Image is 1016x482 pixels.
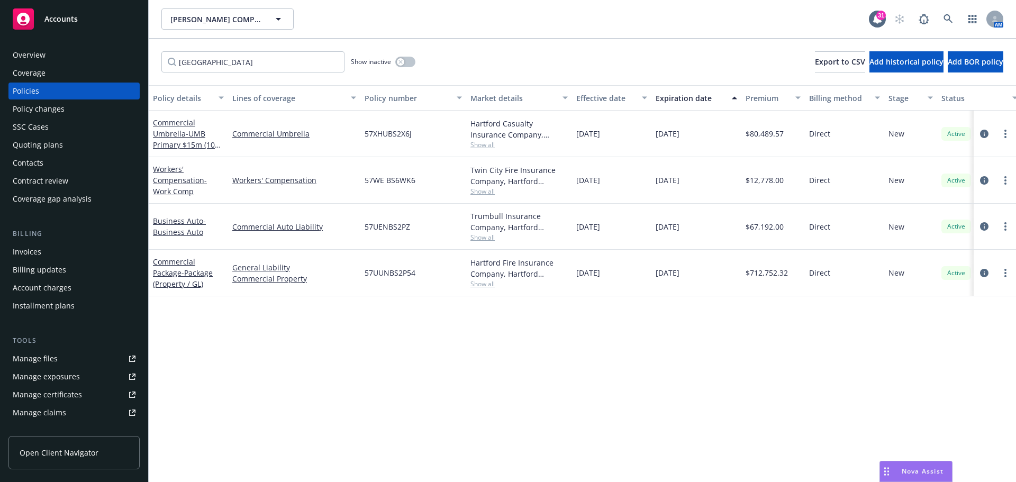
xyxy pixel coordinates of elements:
[999,128,1012,140] a: more
[576,175,600,186] span: [DATE]
[999,220,1012,233] a: more
[232,175,356,186] a: Workers' Compensation
[8,154,140,171] a: Contacts
[879,461,952,482] button: Nova Assist
[946,268,967,278] span: Active
[13,119,49,135] div: SSC Cases
[8,279,140,296] a: Account charges
[13,47,46,63] div: Overview
[8,368,140,385] span: Manage exposures
[365,267,415,278] span: 57UUNBS2P54
[13,368,80,385] div: Manage exposures
[888,128,904,139] span: New
[8,335,140,346] div: Tools
[876,11,886,20] div: 31
[809,267,830,278] span: Direct
[576,93,636,104] div: Effective date
[13,243,41,260] div: Invoices
[8,137,140,153] a: Quoting plans
[470,279,568,288] span: Show all
[884,85,937,111] button: Stage
[13,350,58,367] div: Manage files
[351,57,391,66] span: Show inactive
[470,257,568,279] div: Hartford Fire Insurance Company, Hartford Insurance Group
[365,175,415,186] span: 57WE BS6WK6
[656,175,679,186] span: [DATE]
[8,101,140,117] a: Policy changes
[941,93,1006,104] div: Status
[978,220,991,233] a: circleInformation
[153,164,207,196] a: Workers' Compensation
[13,83,39,99] div: Policies
[161,8,294,30] button: [PERSON_NAME] COMPANIES, INC.
[149,85,228,111] button: Policy details
[576,267,600,278] span: [DATE]
[656,128,679,139] span: [DATE]
[8,4,140,34] a: Accounts
[13,279,71,296] div: Account charges
[13,404,66,421] div: Manage claims
[8,243,140,260] a: Invoices
[656,93,725,104] div: Expiration date
[746,267,788,278] span: $712,752.32
[8,119,140,135] a: SSC Cases
[889,8,910,30] a: Start snowing
[365,93,450,104] div: Policy number
[153,257,213,289] a: Commercial Package
[13,154,43,171] div: Contacts
[153,129,221,161] span: - UMB Primary $15m (10k SIR)
[741,85,805,111] button: Premium
[869,51,944,72] button: Add historical policy
[938,8,959,30] a: Search
[913,8,935,30] a: Report a Bug
[153,268,213,289] span: - Package (Property / GL)
[13,172,68,189] div: Contract review
[805,85,884,111] button: Billing method
[153,117,219,161] a: Commercial Umbrella
[13,65,46,81] div: Coverage
[8,386,140,403] a: Manage certificates
[470,140,568,149] span: Show all
[13,137,63,153] div: Quoting plans
[888,93,921,104] div: Stage
[365,128,412,139] span: 57XHUBS2X6J
[978,174,991,187] a: circleInformation
[815,57,865,67] span: Export to CSV
[470,165,568,187] div: Twin City Fire Insurance Company, Hartford Insurance Group
[13,386,82,403] div: Manage certificates
[13,101,65,117] div: Policy changes
[746,221,784,232] span: $67,192.00
[8,297,140,314] a: Installment plans
[13,190,92,207] div: Coverage gap analysis
[153,216,206,237] a: Business Auto
[470,93,556,104] div: Market details
[153,93,212,104] div: Policy details
[20,447,98,458] span: Open Client Navigator
[360,85,466,111] button: Policy number
[946,176,967,185] span: Active
[888,267,904,278] span: New
[576,221,600,232] span: [DATE]
[161,51,344,72] input: Filter by keyword...
[948,51,1003,72] button: Add BOR policy
[902,467,944,476] span: Nova Assist
[470,233,568,242] span: Show all
[8,261,140,278] a: Billing updates
[8,229,140,239] div: Billing
[999,267,1012,279] a: more
[8,83,140,99] a: Policies
[809,221,830,232] span: Direct
[8,47,140,63] a: Overview
[656,267,679,278] span: [DATE]
[365,221,410,232] span: 57UENBS2PZ
[232,262,356,273] a: General Liability
[466,85,572,111] button: Market details
[746,128,784,139] span: $80,489.57
[809,128,830,139] span: Direct
[651,85,741,111] button: Expiration date
[888,221,904,232] span: New
[13,261,66,278] div: Billing updates
[13,297,75,314] div: Installment plans
[232,221,356,232] a: Commercial Auto Liability
[888,175,904,186] span: New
